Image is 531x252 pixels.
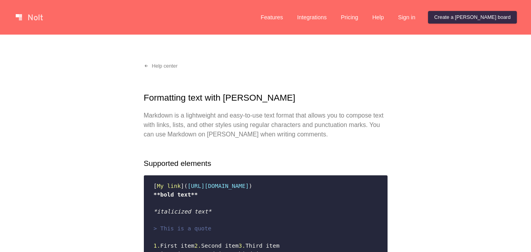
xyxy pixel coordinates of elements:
[154,183,157,189] span: [
[392,11,422,24] a: Sign in
[160,243,195,249] span: First item
[194,243,201,249] span: 2.
[334,11,364,24] a: Pricing
[144,111,388,139] p: Markdown is a lightweight and easy-to-use text format that allows you to compose text with links,...
[291,11,333,24] a: Integrations
[428,11,517,24] a: Create a [PERSON_NAME] board
[181,183,187,189] span: ](
[239,243,245,249] span: 3.
[154,208,211,215] span: *italicized text*
[201,243,239,249] span: Second item
[144,158,388,169] h2: Supported elements
[254,11,289,24] a: Features
[154,243,160,249] span: 1.
[187,183,249,189] span: [URL][DOMAIN_NAME]
[245,243,279,249] span: Third item
[157,183,181,189] span: My link
[366,11,390,24] a: Help
[144,91,388,105] h1: Formatting text with [PERSON_NAME]
[249,183,252,189] span: )
[138,60,184,72] a: Help center
[154,225,211,232] span: > This is a quote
